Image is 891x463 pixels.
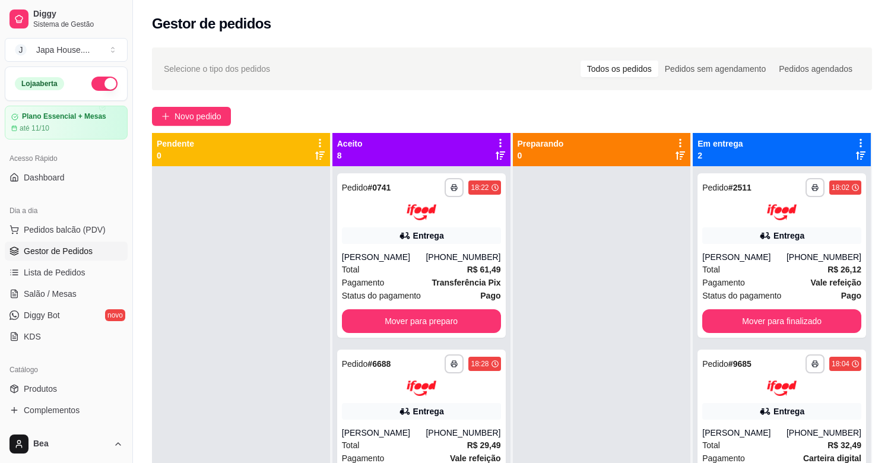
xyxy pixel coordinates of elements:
[5,263,128,282] a: Lista de Pedidos
[658,61,772,77] div: Pedidos sem agendamento
[407,204,436,220] img: ifood
[5,201,128,220] div: Dia a dia
[5,379,128,398] a: Produtos
[518,138,564,150] p: Preparando
[342,183,368,192] span: Pedido
[33,439,109,449] span: Bea
[15,77,64,90] div: Loja aberta
[33,9,123,20] span: Diggy
[467,440,501,450] strong: R$ 29,49
[337,150,363,161] p: 8
[702,289,781,302] span: Status do pagamento
[5,5,128,33] a: DiggySistema de Gestão
[787,427,861,439] div: [PHONE_NUMBER]
[697,138,743,150] p: Em entrega
[20,123,49,133] article: até 11/10
[5,242,128,261] a: Gestor de Pedidos
[152,14,271,33] h2: Gestor de pedidos
[342,276,385,289] span: Pagamento
[157,150,194,161] p: 0
[787,251,861,263] div: [PHONE_NUMBER]
[702,309,861,333] button: Mover para finalizado
[24,224,106,236] span: Pedidos balcão (PDV)
[702,276,745,289] span: Pagamento
[24,383,57,395] span: Produtos
[22,112,106,121] article: Plano Essencial + Mesas
[5,220,128,239] button: Pedidos balcão (PDV)
[24,404,80,416] span: Complementos
[5,327,128,346] a: KDS
[471,359,489,369] div: 18:28
[91,77,118,91] button: Alterar Status
[15,44,27,56] span: J
[426,251,500,263] div: [PHONE_NUMBER]
[36,44,90,56] div: Japa House. ...
[342,263,360,276] span: Total
[467,265,501,274] strong: R$ 61,49
[5,168,128,187] a: Dashboard
[471,183,489,192] div: 18:22
[450,454,501,463] strong: Vale refeição
[5,430,128,458] button: Bea
[175,110,221,123] span: Novo pedido
[480,291,500,300] strong: Pago
[152,107,231,126] button: Novo pedido
[5,106,128,139] a: Plano Essencial + Mesasaté 11/10
[432,278,501,287] strong: Transferência Pix
[367,183,391,192] strong: # 0741
[810,278,861,287] strong: Vale refeição
[157,138,194,150] p: Pendente
[5,38,128,62] button: Select a team
[24,331,41,343] span: KDS
[24,267,85,278] span: Lista de Pedidos
[342,359,368,369] span: Pedido
[161,112,170,120] span: plus
[5,401,128,420] a: Complementos
[342,289,421,302] span: Status do pagamento
[827,265,861,274] strong: R$ 26,12
[581,61,658,77] div: Todos os pedidos
[413,230,444,242] div: Entrega
[164,62,270,75] span: Selecione o tipo dos pedidos
[827,440,861,450] strong: R$ 32,49
[24,309,60,321] span: Diggy Bot
[5,284,128,303] a: Salão / Mesas
[728,183,752,192] strong: # 2511
[426,427,500,439] div: [PHONE_NUMBER]
[413,405,444,417] div: Entrega
[24,172,65,183] span: Dashboard
[702,439,720,452] span: Total
[342,439,360,452] span: Total
[342,251,426,263] div: [PERSON_NAME]
[5,306,128,325] a: Diggy Botnovo
[773,230,804,242] div: Entrega
[702,263,720,276] span: Total
[841,291,861,300] strong: Pago
[24,245,93,257] span: Gestor de Pedidos
[702,183,728,192] span: Pedido
[24,288,77,300] span: Salão / Mesas
[697,150,743,161] p: 2
[702,427,787,439] div: [PERSON_NAME]
[702,359,728,369] span: Pedido
[728,359,752,369] strong: # 9685
[832,183,849,192] div: 18:02
[5,360,128,379] div: Catálogo
[767,204,797,220] img: ifood
[803,454,861,463] strong: Carteira digital
[702,251,787,263] div: [PERSON_NAME]
[772,61,859,77] div: Pedidos agendados
[773,405,804,417] div: Entrega
[407,380,436,397] img: ifood
[767,380,797,397] img: ifood
[342,427,426,439] div: [PERSON_NAME]
[337,138,363,150] p: Aceito
[367,359,391,369] strong: # 6688
[518,150,564,161] p: 0
[832,359,849,369] div: 18:04
[342,309,501,333] button: Mover para preparo
[33,20,123,29] span: Sistema de Gestão
[5,149,128,168] div: Acesso Rápido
